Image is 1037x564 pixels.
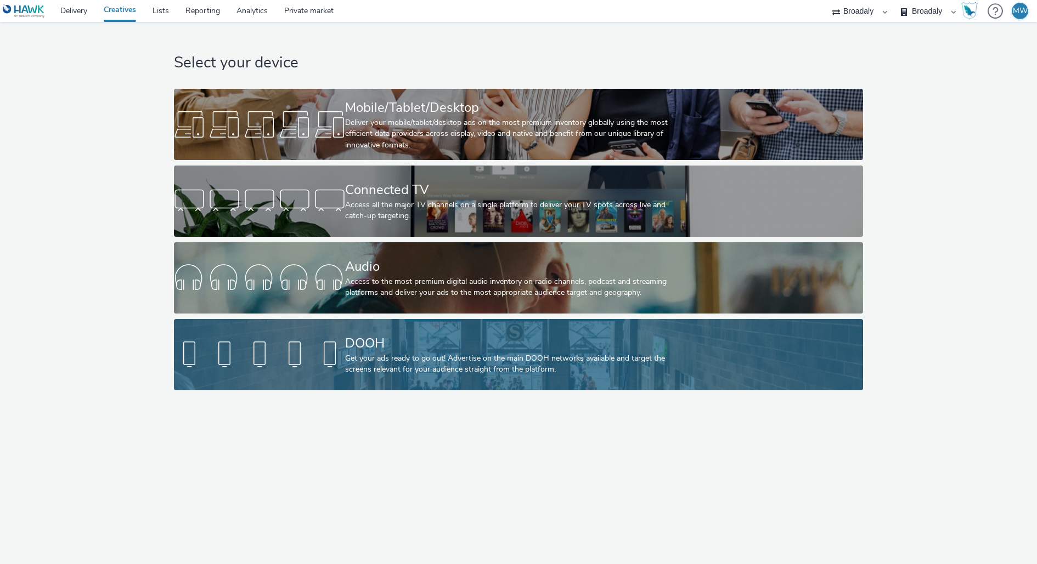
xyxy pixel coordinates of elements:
div: Get your ads ready to go out! Advertise on the main DOOH networks available and target the screen... [345,353,687,375]
a: Connected TVAccess all the major TV channels on a single platform to deliver your TV spots across... [174,166,863,237]
div: MW [1013,3,1028,19]
a: DOOHGet your ads ready to go out! Advertise on the main DOOH networks available and target the sc... [174,319,863,390]
h1: Select your device [174,53,863,73]
div: Mobile/Tablet/Desktop [345,98,687,117]
div: Access to the most premium digital audio inventory on radio channels, podcast and streaming platf... [345,276,687,299]
div: Access all the major TV channels on a single platform to deliver your TV spots across live and ca... [345,200,687,222]
div: Audio [345,257,687,276]
a: Mobile/Tablet/DesktopDeliver your mobile/tablet/desktop ads on the most premium inventory globall... [174,89,863,160]
div: Deliver your mobile/tablet/desktop ads on the most premium inventory globally using the most effi... [345,117,687,151]
a: Hawk Academy [961,2,982,20]
a: AudioAccess to the most premium digital audio inventory on radio channels, podcast and streaming ... [174,242,863,314]
div: DOOH [345,334,687,353]
img: Hawk Academy [961,2,978,20]
div: Connected TV [345,180,687,200]
img: undefined Logo [3,4,45,18]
